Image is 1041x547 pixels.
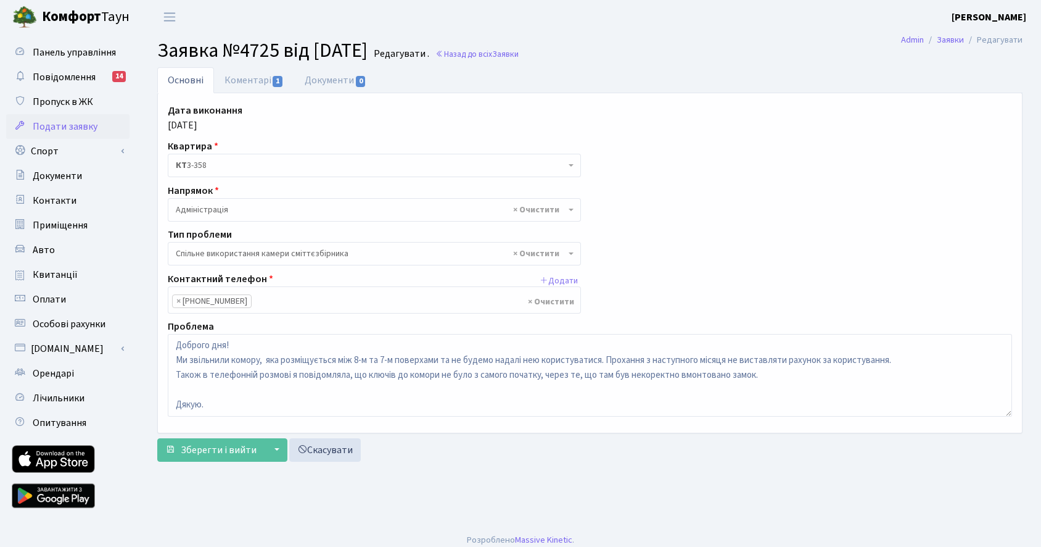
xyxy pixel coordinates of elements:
[6,139,130,164] a: Спорт
[33,367,74,380] span: Орендарі
[6,188,130,213] a: Контакти
[33,219,88,232] span: Приміщення
[176,248,566,260] span: Спільне використання камери сміттєзбірника
[6,90,130,114] a: Пропуск в ЖК
[289,438,361,462] a: Скасувати
[6,287,130,312] a: Оплати
[273,76,282,87] span: 1
[157,67,214,93] a: Основні
[168,242,581,265] span: Спільне використання камери сміттєзбірника
[12,5,37,30] img: logo.png
[33,243,55,257] span: Авто
[176,159,187,172] b: КТ
[513,248,559,260] span: Видалити всі елементи
[33,120,97,133] span: Подати заявку
[168,227,232,242] label: Тип проблеми
[33,293,66,306] span: Оплати
[168,272,273,286] label: Контактний телефон
[168,334,1012,417] textarea: Доброго дня! Ми звільнили комору, яка розміщується між 8-м та 7-м поверхами та не будемо надалі н...
[6,114,130,139] a: Подати заявку
[356,76,366,87] span: 0
[33,317,105,331] span: Особові рахунки
[168,319,214,334] label: Проблема
[33,391,84,405] span: Лічильники
[33,46,116,59] span: Панель управління
[964,33,1022,47] li: Редагувати
[467,533,574,547] div: Розроблено .
[537,272,581,291] button: Додати
[154,7,185,27] button: Переключити навігацію
[952,10,1026,25] a: [PERSON_NAME]
[42,7,101,27] b: Комфорт
[492,48,519,60] span: Заявки
[294,67,377,93] a: Документи
[371,48,429,60] small: Редагувати .
[172,294,252,308] li: (067) 382-10-60
[6,213,130,238] a: Приміщення
[158,103,1021,133] div: [DATE]
[952,10,1026,24] b: [PERSON_NAME]
[515,533,572,546] a: Massive Kinetic
[176,295,181,307] span: ×
[6,361,130,386] a: Орендарі
[168,139,218,154] label: Квартира
[33,416,86,430] span: Опитування
[937,33,964,46] a: Заявки
[214,67,294,93] a: Коментарі
[168,103,242,118] label: Дата виконання
[6,65,130,90] a: Повідомлення14
[513,204,559,216] span: Видалити всі елементи
[112,71,126,82] div: 14
[168,154,581,177] span: <b>КТ</b>&nbsp;&nbsp;&nbsp;&nbsp;3-358
[157,438,265,462] button: Зберегти і вийти
[883,27,1041,53] nav: breadcrumb
[901,33,924,46] a: Admin
[176,204,566,216] span: Адміністрація
[6,411,130,435] a: Опитування
[6,336,130,361] a: [DOMAIN_NAME]
[176,159,566,172] span: <b>КТ</b>&nbsp;&nbsp;&nbsp;&nbsp;3-358
[6,238,130,262] a: Авто
[168,198,581,222] span: Адміністрація
[33,194,76,207] span: Контакти
[6,164,130,188] a: Документи
[6,386,130,411] a: Лічильники
[168,183,219,198] label: Напрямок
[33,268,78,282] span: Квитанції
[6,40,130,65] a: Панель управління
[42,7,130,28] span: Таун
[6,262,130,287] a: Квитанції
[157,36,368,65] span: Заявка №4725 від [DATE]
[33,169,82,183] span: Документи
[33,95,93,109] span: Пропуск в ЖК
[528,296,574,308] span: Видалити всі елементи
[181,443,257,457] span: Зберегти і вийти
[33,70,96,84] span: Повідомлення
[6,312,130,336] a: Особові рахунки
[435,48,519,60] a: Назад до всіхЗаявки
